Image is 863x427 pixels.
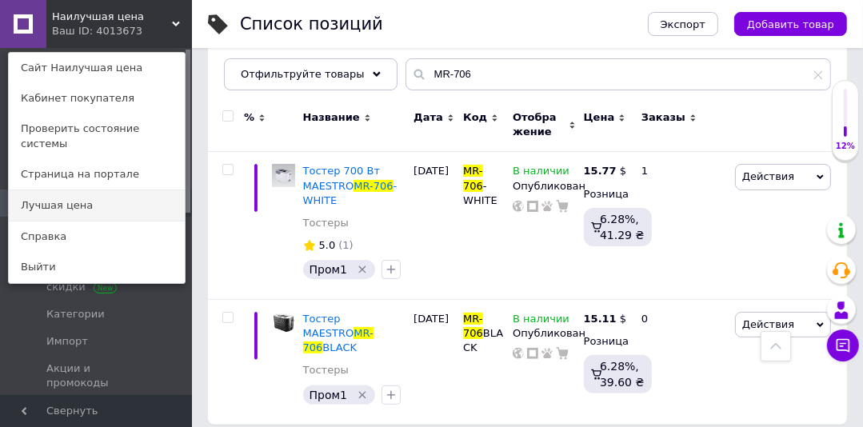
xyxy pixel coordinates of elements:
span: Отображение [513,110,565,139]
div: Опубликован [513,179,576,194]
span: Действия [742,170,794,182]
a: Проверить состояние системы [9,114,185,158]
span: Добавить товар [747,18,834,30]
div: Список позиций [240,16,383,33]
span: MR-706 [463,165,483,191]
span: MR-706 [354,180,393,192]
span: Код [463,110,487,125]
span: -WHITE [303,180,398,206]
span: Опубликованные [224,59,333,74]
span: Тостер MAESTRO [303,313,354,339]
svg: Удалить метку [356,263,369,276]
span: Пром1 [310,263,347,276]
a: Сайт Наилучшая цена [9,53,185,83]
svg: Удалить метку [356,389,369,401]
div: Ваш ID: 4013673 [52,24,119,38]
div: 1 [632,152,731,299]
span: Наилучшая цена [52,10,172,24]
a: Справка [9,221,185,252]
span: Дата [414,110,443,125]
span: Действия [742,318,794,330]
div: Розница [584,187,628,202]
span: % [244,110,254,125]
div: Розница [584,334,628,349]
span: 6.28%, 39.60 ₴ [600,360,644,389]
span: Тостер 700 Вт MAESTRO [303,165,380,191]
div: Опубликован [513,326,576,341]
div: 12% [833,141,858,152]
span: Цена [584,110,615,125]
b: 15.77 [584,165,617,177]
span: В наличии [513,165,569,182]
b: 15.11 [584,313,617,325]
span: BLACK [463,327,503,353]
span: Экспорт [661,18,705,30]
div: [DATE] [410,152,459,299]
span: Отфильтруйте товары [241,68,365,80]
span: (1) [338,239,353,251]
a: Кабинет покупателя [9,83,185,114]
img: Тостер 700 Вт MAESTRO MR-706-WHITE [272,164,295,187]
div: [DATE] [410,299,459,425]
span: Категории [46,307,105,321]
button: Добавить товар [734,12,847,36]
span: 6.28%, 41.29 ₴ [600,213,644,241]
span: Акции и промокоды [46,361,148,390]
span: BLACK [322,341,357,353]
button: Чат с покупателем [827,329,859,361]
div: 0 [632,299,731,425]
span: MR-706 [463,313,483,339]
span: -WHITE [463,180,497,206]
img: Тостер MAESTRO MR-706 BLACK [272,312,295,335]
a: Страница на портале [9,159,185,190]
a: Выйти [9,252,185,282]
a: Тостер MAESTROMR-706BLACK [303,313,374,353]
a: Тостер 700 Вт MAESTROMR-706-WHITE [303,165,398,206]
span: 5.0 [319,239,336,251]
span: В наличии [513,313,569,329]
div: $ [584,164,627,178]
a: Тостеры [303,363,349,377]
div: $ [584,312,627,326]
span: Импорт [46,334,88,349]
span: Пром1 [310,389,347,401]
span: Название [303,110,360,125]
span: Заказы [641,110,685,125]
button: Экспорт [648,12,718,36]
a: Лучшая цена [9,190,185,221]
span: MR-706 [303,327,374,353]
input: Поиск по названию позиции, артикулу и поисковым запросам [406,58,831,90]
a: Тостеры [303,216,349,230]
